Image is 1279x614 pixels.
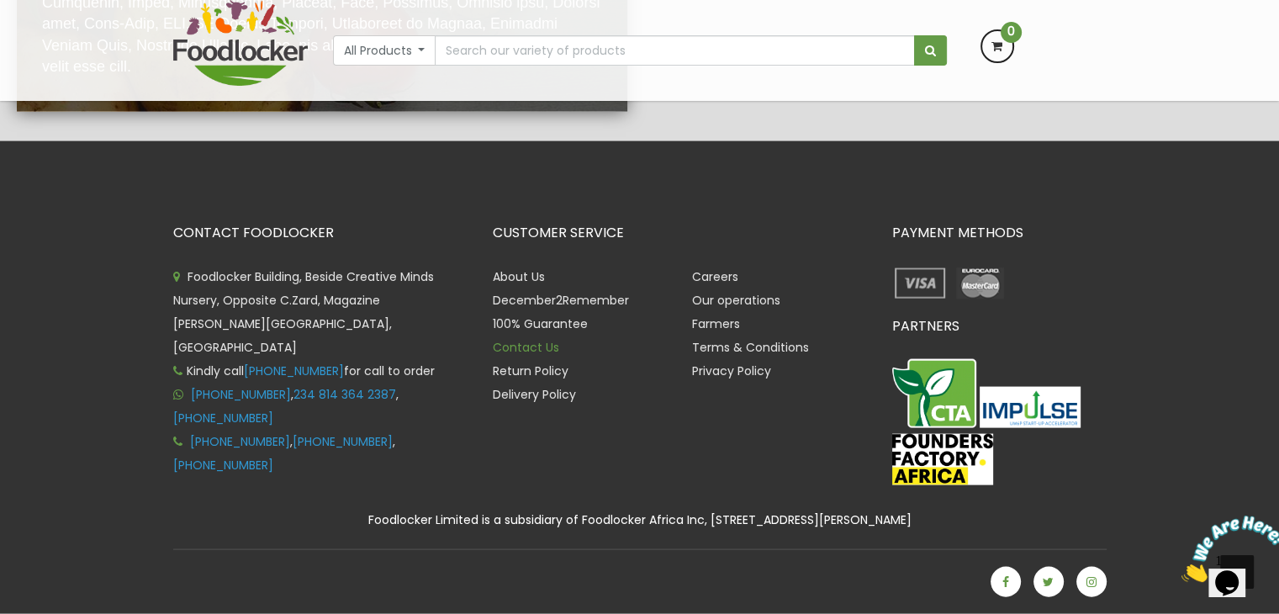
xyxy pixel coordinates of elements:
[173,386,399,426] span: , ,
[191,386,291,403] a: [PHONE_NUMBER]
[980,387,1081,428] img: Impulse
[1175,509,1279,589] iframe: chat widget
[173,457,273,474] a: [PHONE_NUMBER]
[333,35,436,66] button: All Products
[692,268,738,285] a: Careers
[892,319,1107,334] h3: PARTNERS
[7,7,111,73] img: Chat attention grabber
[435,35,914,66] input: Search our variety of products
[244,363,344,379] a: [PHONE_NUMBER]
[173,433,395,474] span: , ,
[190,433,290,450] a: [PHONE_NUMBER]
[493,363,568,379] a: Return Policy
[493,339,559,356] a: Contact Us
[493,292,629,309] a: December2Remember
[892,265,949,302] img: payment
[173,410,273,426] a: [PHONE_NUMBER]
[692,363,771,379] a: Privacy Policy
[892,359,976,428] img: CTA
[161,511,1119,530] div: Foodlocker Limited is a subsidiary of Foodlocker Africa Inc, [STREET_ADDRESS][PERSON_NAME]
[173,225,468,241] h3: CONTACT FOODLOCKER
[173,363,435,379] span: Kindly call for call to order
[493,386,576,403] a: Delivery Policy
[173,268,434,356] span: Foodlocker Building, Beside Creative Minds Nursery, Opposite C.Zard, Magazine [PERSON_NAME][GEOGR...
[493,268,545,285] a: About Us
[493,315,588,332] a: 100% Guarantee
[892,225,1107,241] h3: PAYMENT METHODS
[692,315,740,332] a: Farmers
[692,339,809,356] a: Terms & Conditions
[493,225,867,241] h3: CUSTOMER SERVICE
[892,434,993,486] img: FFA
[692,292,780,309] a: Our operations
[7,7,13,21] span: 1
[1001,22,1022,43] span: 0
[293,433,393,450] a: [PHONE_NUMBER]
[952,265,1008,302] img: payment
[293,386,396,403] a: 234 814 364 2387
